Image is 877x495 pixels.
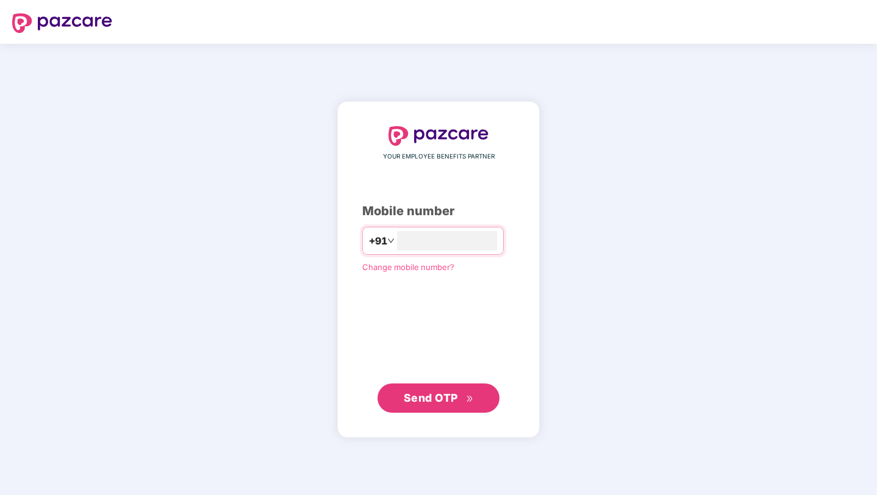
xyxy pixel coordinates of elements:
[378,383,499,413] button: Send OTPdouble-right
[12,13,112,33] img: logo
[387,237,395,244] span: down
[388,126,489,146] img: logo
[383,152,495,162] span: YOUR EMPLOYEE BENEFITS PARTNER
[404,391,458,404] span: Send OTP
[362,202,515,221] div: Mobile number
[466,395,474,403] span: double-right
[362,262,454,272] a: Change mobile number?
[369,233,387,249] span: +91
